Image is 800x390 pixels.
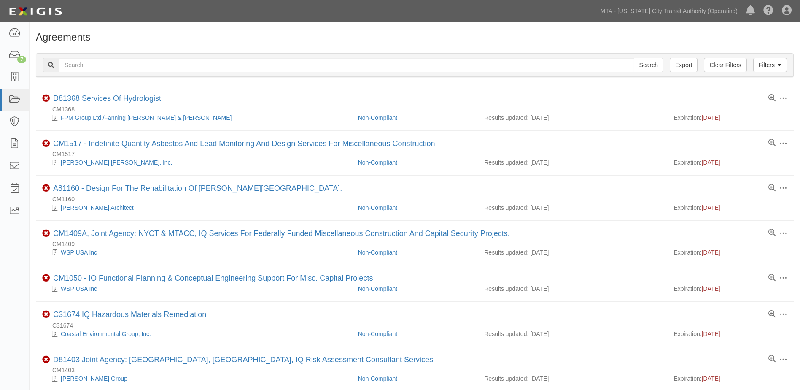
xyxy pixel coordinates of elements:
a: Non-Compliant [358,285,397,292]
span: [DATE] [702,330,720,337]
a: View results summary [768,355,776,363]
div: A81160 - Design For The Rehabilitation Of Myrtle-wyckoff Station Complex. [53,184,342,193]
a: Non-Compliant [358,204,397,211]
div: CM1517 [42,150,794,158]
a: Filters [753,58,787,72]
a: Coastal Environmental Group, Inc. [61,330,151,337]
div: 7 [17,56,26,63]
a: A81160 - Design For The Rehabilitation Of [PERSON_NAME][GEOGRAPHIC_DATA]. [53,184,342,192]
span: [DATE] [702,375,720,382]
div: D81403 Joint Agency: NYCT, MNRR, IQ Risk Assessment Consultant Services [53,355,433,365]
a: View results summary [768,139,776,147]
a: Non-Compliant [358,330,397,337]
div: D81368 Services Of Hydrologist [53,94,161,103]
span: [DATE] [702,249,720,256]
a: MTA - [US_STATE] City Transit Authority (Operating) [596,3,742,19]
i: Non-Compliant [42,274,50,282]
div: Results updated: [DATE] [484,158,661,167]
div: CM1409A, Joint Agency: NYCT & MTACC, IQ Services For Federally Funded Miscellaneous Construction ... [53,229,510,238]
i: Non-Compliant [42,311,50,318]
a: Non-Compliant [358,159,397,166]
div: Expiration: [673,114,787,122]
div: Results updated: [DATE] [484,284,661,293]
a: View results summary [768,95,776,102]
div: CM1050 - IQ Functional Planning & Conceptual Engineering Support For Misc. Capital Projects [53,274,373,283]
div: Expiration: [673,374,787,383]
a: CM1050 - IQ Functional Planning & Conceptual Engineering Support For Misc. Capital Projects [53,274,373,282]
div: Results updated: [DATE] [484,114,661,122]
span: [DATE] [702,159,720,166]
a: WSP USA Inc [61,249,97,256]
a: D81368 Services Of Hydrologist [53,94,161,103]
a: WSP USA Inc [61,285,97,292]
div: C31674 IQ Hazardous Materials Remediation [53,310,206,320]
div: Expiration: [673,158,787,167]
a: CM1517 - Indefinite Quantity Asbestos And Lead Monitoring And Design Services For Miscellaneous C... [53,139,435,148]
div: Results updated: [DATE] [484,330,661,338]
a: Export [670,58,698,72]
div: Results updated: [DATE] [484,374,661,383]
div: CM1403 [42,366,794,374]
div: Parsons Brinckerhoff, Inc. [42,158,352,167]
div: Louis Berger Group [42,374,352,383]
a: [PERSON_NAME] [PERSON_NAME], Inc. [61,159,172,166]
div: CM1160 [42,195,794,203]
div: Richard Dattner Architect [42,203,352,212]
i: Help Center - Complianz [763,6,773,16]
a: View results summary [768,311,776,318]
a: [PERSON_NAME] Architect [61,204,134,211]
img: logo-5460c22ac91f19d4615b14bd174203de0afe785f0fc80cf4dbbc73dc1793850b.png [6,4,65,19]
a: View results summary [768,274,776,282]
div: Expiration: [673,284,787,293]
a: Non-Compliant [358,375,397,382]
a: D81403 Joint Agency: [GEOGRAPHIC_DATA], [GEOGRAPHIC_DATA], IQ Risk Assessment Consultant Services [53,355,433,364]
div: C31674 [42,321,794,330]
i: Non-Compliant [42,95,50,102]
a: FPM Group Ltd./Fanning [PERSON_NAME] & [PERSON_NAME] [61,114,232,121]
i: Non-Compliant [42,356,50,363]
i: Non-Compliant [42,230,50,237]
a: Non-Compliant [358,114,397,121]
div: CM1409 [42,240,794,248]
div: Expiration: [673,248,787,257]
input: Search [59,58,634,72]
div: Expiration: [673,203,787,212]
a: [PERSON_NAME] Group [61,375,127,382]
a: Clear Filters [704,58,746,72]
h1: Agreements [36,32,794,43]
span: [DATE] [702,204,720,211]
div: Results updated: [DATE] [484,203,661,212]
div: WSP USA Inc [42,284,352,293]
input: Search [634,58,663,72]
span: [DATE] [702,114,720,121]
div: WSP USA Inc [42,248,352,257]
div: FPM Group Ltd./Fanning Phillips & Molnar [42,114,352,122]
div: CM1368 [42,105,794,114]
a: View results summary [768,184,776,192]
div: Results updated: [DATE] [484,248,661,257]
i: Non-Compliant [42,184,50,192]
a: C31674 IQ Hazardous Materials Remediation [53,310,206,319]
i: Non-Compliant [42,140,50,147]
a: Non-Compliant [358,249,397,256]
a: View results summary [768,229,776,237]
span: [DATE] [702,285,720,292]
div: Expiration: [673,330,787,338]
div: Coastal Environmental Group, Inc. [42,330,352,338]
a: CM1409A, Joint Agency: NYCT & MTACC, IQ Services For Federally Funded Miscellaneous Construction ... [53,229,510,238]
